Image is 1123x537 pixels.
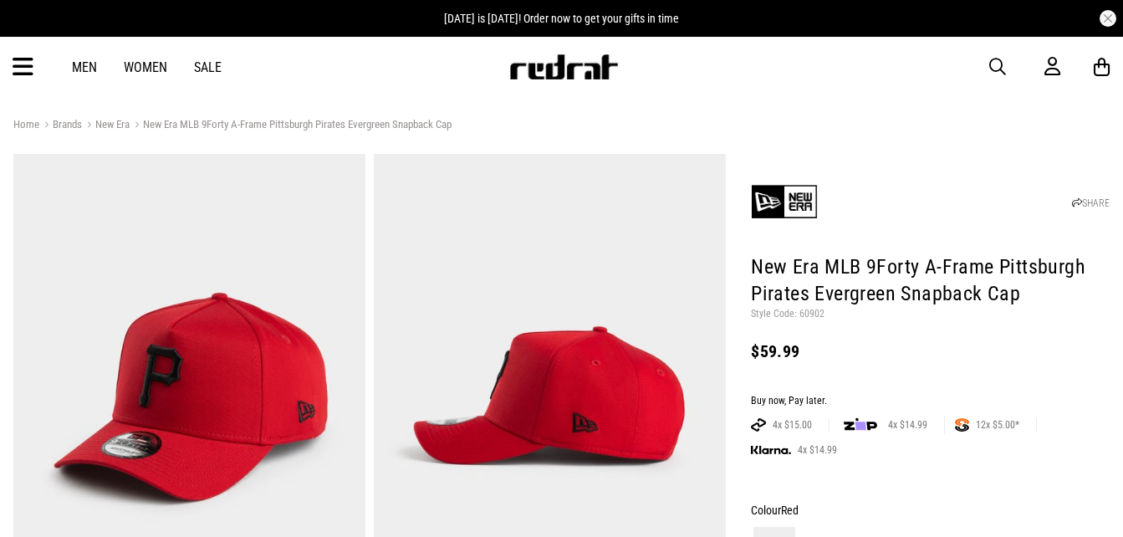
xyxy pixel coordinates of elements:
span: 4x $14.99 [791,443,844,457]
img: New Era [751,168,818,235]
span: 4x $14.99 [881,418,934,432]
h1: New Era MLB 9Forty A-Frame Pittsburgh Pirates Evergreen Snapback Cap [751,254,1110,308]
a: Women [124,59,167,75]
a: Sale [194,59,222,75]
img: SPLITPAY [955,418,969,432]
span: 4x $15.00 [766,418,819,432]
div: Colour [751,500,1110,520]
a: Home [13,118,39,130]
div: $59.99 [751,341,1110,361]
span: [DATE] is [DATE]! Order now to get your gifts in time [444,12,679,25]
a: SHARE [1072,197,1110,209]
a: Brands [39,118,82,134]
img: KLARNA [751,446,791,455]
a: New Era [82,118,130,134]
p: Style Code: 60902 [751,308,1110,321]
div: Buy now, Pay later. [751,395,1110,408]
img: zip [844,417,877,433]
span: Red [781,504,799,517]
a: Men [72,59,97,75]
img: AFTERPAY [751,418,766,432]
a: New Era MLB 9Forty A-Frame Pittsburgh Pirates Evergreen Snapback Cap [130,118,452,134]
img: Redrat logo [508,54,619,79]
span: 12x $5.00* [969,418,1026,432]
